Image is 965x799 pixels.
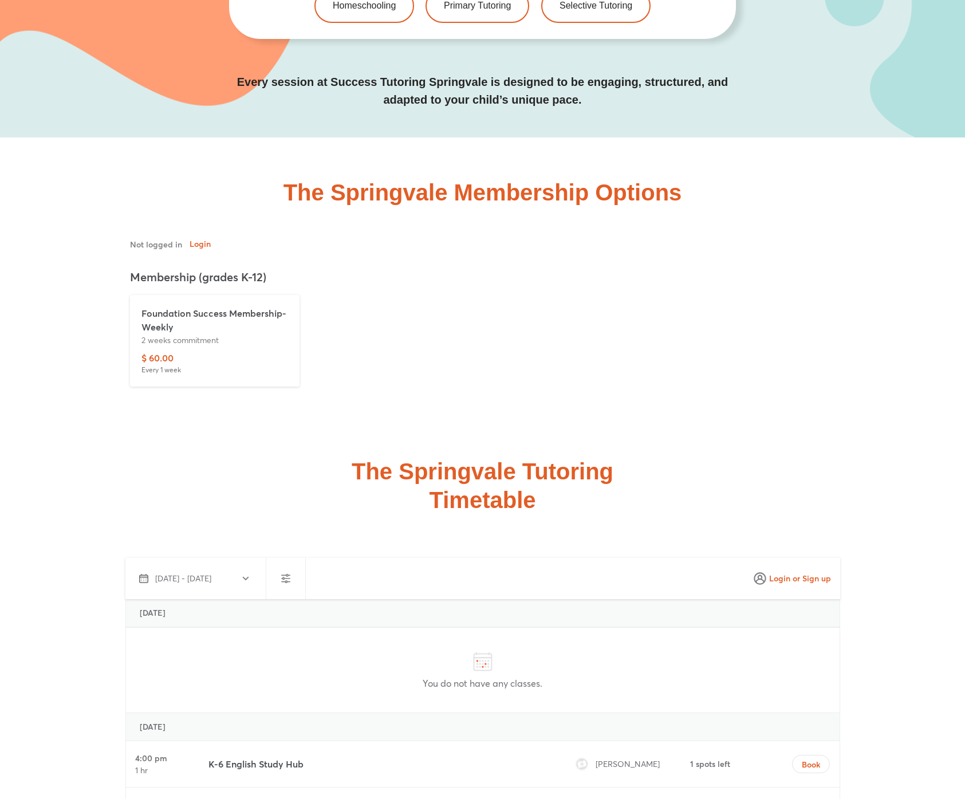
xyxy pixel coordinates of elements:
[333,1,396,10] span: Homeschooling
[283,181,682,204] h2: The Springvale Membership Options
[769,670,965,799] iframe: Chat Widget
[352,457,613,514] h2: The Springvale Tutoring Timetable
[444,1,511,10] span: Primary Tutoring
[229,73,736,109] p: Every session at Success Tutoring Springvale is designed to be engaging, structured, and adapted ...
[560,1,632,10] span: Selective Tutoring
